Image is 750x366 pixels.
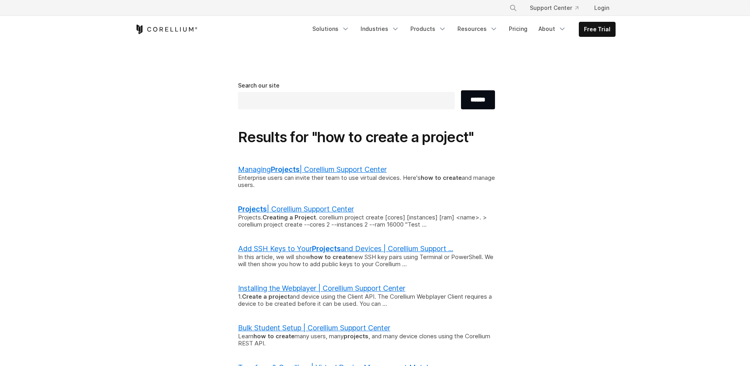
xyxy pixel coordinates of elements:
[238,205,267,213] b: Projects
[253,332,295,340] b: how to create
[453,22,503,36] a: Resources
[344,332,368,340] b: projects
[506,1,520,15] button: Search
[271,165,300,173] b: Projects
[421,174,462,181] b: how to create
[238,82,280,89] span: Search our site
[534,22,571,36] a: About
[238,244,453,253] a: Add SSH Keys to YourProjectsand Devices | Corellium Support ...
[523,1,585,15] a: Support Center
[588,1,616,15] a: Login
[238,333,495,348] div: Learn many users, many , and many device clones using the Corellium REST API.
[308,22,354,36] a: Solutions
[238,165,387,173] a: ManagingProjects| Corellium Support Center
[238,128,512,146] h1: Results for "how to create a project"
[238,174,495,189] div: Enterprise users can invite their team to use virtual devices. Here's and manage users.
[135,25,198,34] a: Corellium Home
[238,254,495,269] div: In this article, we will show new SSH key pairs using Terminal or PowerShell. We will then show y...
[356,22,404,36] a: Industries
[238,214,495,229] div: Projects. ​. corellium project create [cores] [instances] [ram] <name>. > corellium project creat...
[579,22,615,36] a: Free Trial
[500,1,616,15] div: Navigation Menu
[406,22,451,36] a: Products
[238,293,495,308] div: 1. and device using the Client API​. The Corellium Webplayer Client requires a device to be creat...
[238,205,354,213] a: Projects| Corellium Support Center
[242,293,290,300] b: Create a project
[504,22,532,36] a: Pricing
[238,284,405,292] a: Installing the Webplayer | Corellium Support Center
[312,244,341,253] b: Projects
[263,213,316,221] b: Creating a Project
[238,324,390,332] a: Bulk Student Setup | Corellium Support Center
[308,22,616,37] div: Navigation Menu
[310,253,351,261] b: how to create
